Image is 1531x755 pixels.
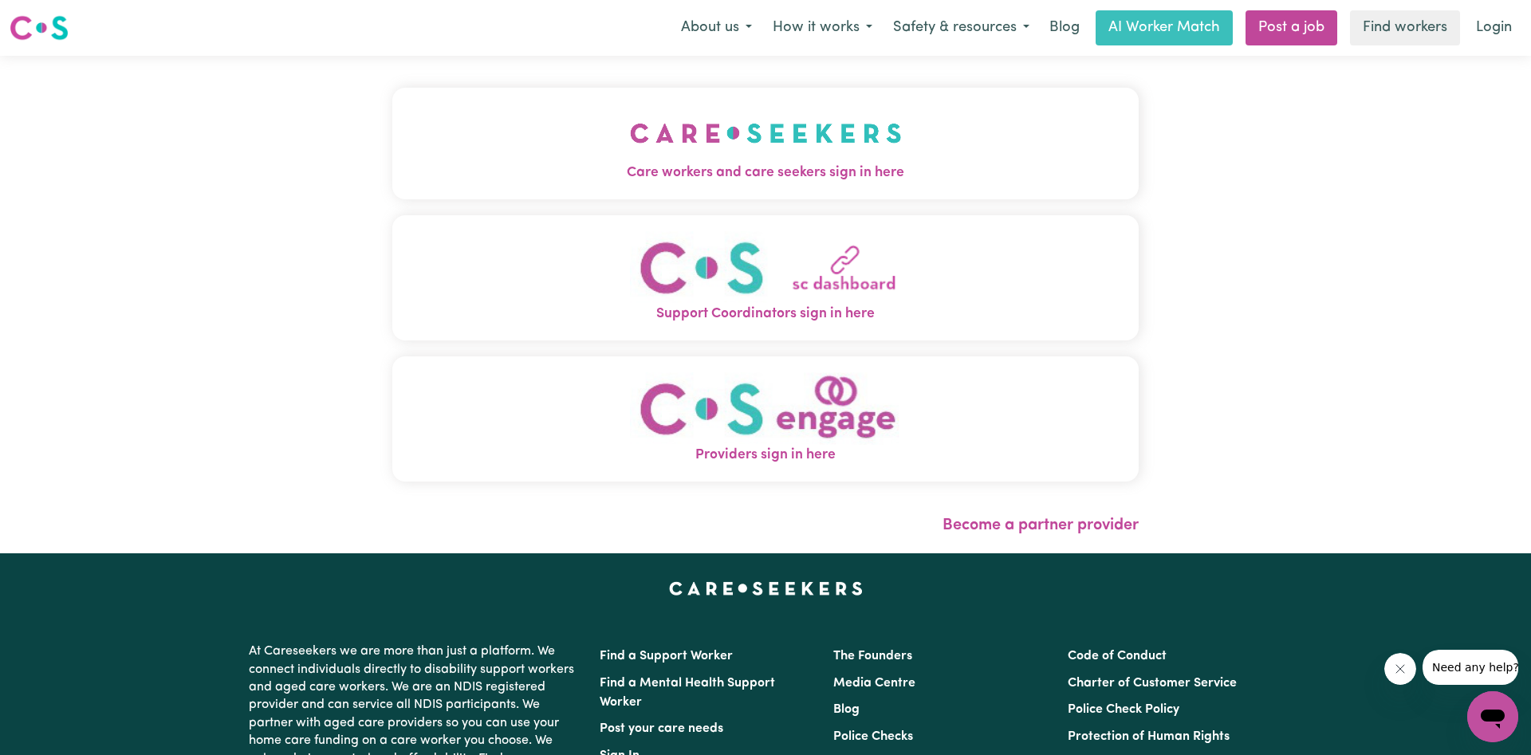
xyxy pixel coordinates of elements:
span: Support Coordinators sign in here [392,304,1139,324]
a: Code of Conduct [1068,650,1167,663]
span: Care workers and care seekers sign in here [392,163,1139,183]
button: Support Coordinators sign in here [392,215,1139,340]
button: About us [671,11,762,45]
a: Find workers [1350,10,1460,45]
a: Police Checks [833,730,913,743]
a: Find a Support Worker [600,650,733,663]
iframe: Close message [1384,653,1416,685]
img: Careseekers logo [10,14,69,42]
a: Careseekers home page [669,582,863,595]
span: Need any help? [10,11,96,24]
a: Post your care needs [600,722,723,735]
a: Become a partner provider [943,517,1139,533]
a: Post a job [1246,10,1337,45]
a: Careseekers logo [10,10,69,46]
a: Login [1466,10,1521,45]
iframe: Message from company [1423,650,1518,685]
button: Providers sign in here [392,356,1139,482]
iframe: Button to launch messaging window [1467,691,1518,742]
a: Find a Mental Health Support Worker [600,677,775,709]
button: How it works [762,11,883,45]
a: Blog [1040,10,1089,45]
a: Charter of Customer Service [1068,677,1237,690]
button: Care workers and care seekers sign in here [392,88,1139,199]
a: Blog [833,703,860,716]
a: Protection of Human Rights [1068,730,1230,743]
a: AI Worker Match [1096,10,1233,45]
button: Safety & resources [883,11,1040,45]
a: Police Check Policy [1068,703,1179,716]
a: The Founders [833,650,912,663]
span: Providers sign in here [392,445,1139,466]
a: Media Centre [833,677,915,690]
